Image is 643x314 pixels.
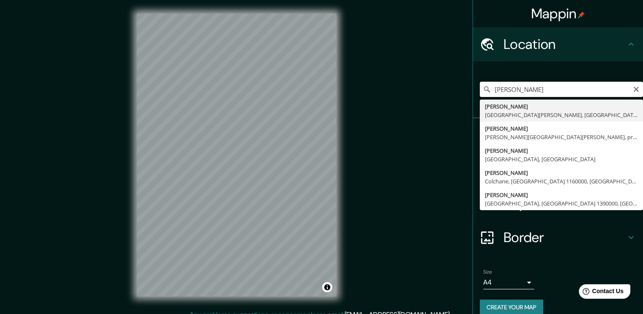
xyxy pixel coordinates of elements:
[485,124,638,133] div: [PERSON_NAME]
[480,82,643,97] input: Pick your city or area
[485,199,638,208] div: [GEOGRAPHIC_DATA], [GEOGRAPHIC_DATA] 1390000, [GEOGRAPHIC_DATA]
[483,276,534,289] div: A4
[473,152,643,186] div: Style
[473,27,643,61] div: Location
[485,168,638,177] div: [PERSON_NAME]
[485,177,638,186] div: Colchane, [GEOGRAPHIC_DATA] 1160000, [GEOGRAPHIC_DATA]
[473,186,643,220] div: Layout
[504,195,626,212] h4: Layout
[531,5,585,22] h4: Mappin
[485,102,638,111] div: [PERSON_NAME]
[485,111,638,119] div: [GEOGRAPHIC_DATA][PERSON_NAME], [GEOGRAPHIC_DATA]
[567,281,634,305] iframe: Help widget launcher
[578,11,585,18] img: pin-icon.png
[485,146,638,155] div: [PERSON_NAME]
[504,229,626,246] h4: Border
[504,36,626,53] h4: Location
[322,282,332,292] button: Toggle attribution
[633,85,640,93] button: Clear
[473,220,643,254] div: Border
[473,118,643,152] div: Pins
[485,133,638,141] div: [PERSON_NAME][GEOGRAPHIC_DATA][PERSON_NAME], provincia de [GEOGRAPHIC_DATA], [GEOGRAPHIC_DATA]
[137,14,337,297] canvas: Map
[485,191,638,199] div: [PERSON_NAME]
[485,155,638,163] div: [GEOGRAPHIC_DATA], [GEOGRAPHIC_DATA]
[483,268,492,276] label: Size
